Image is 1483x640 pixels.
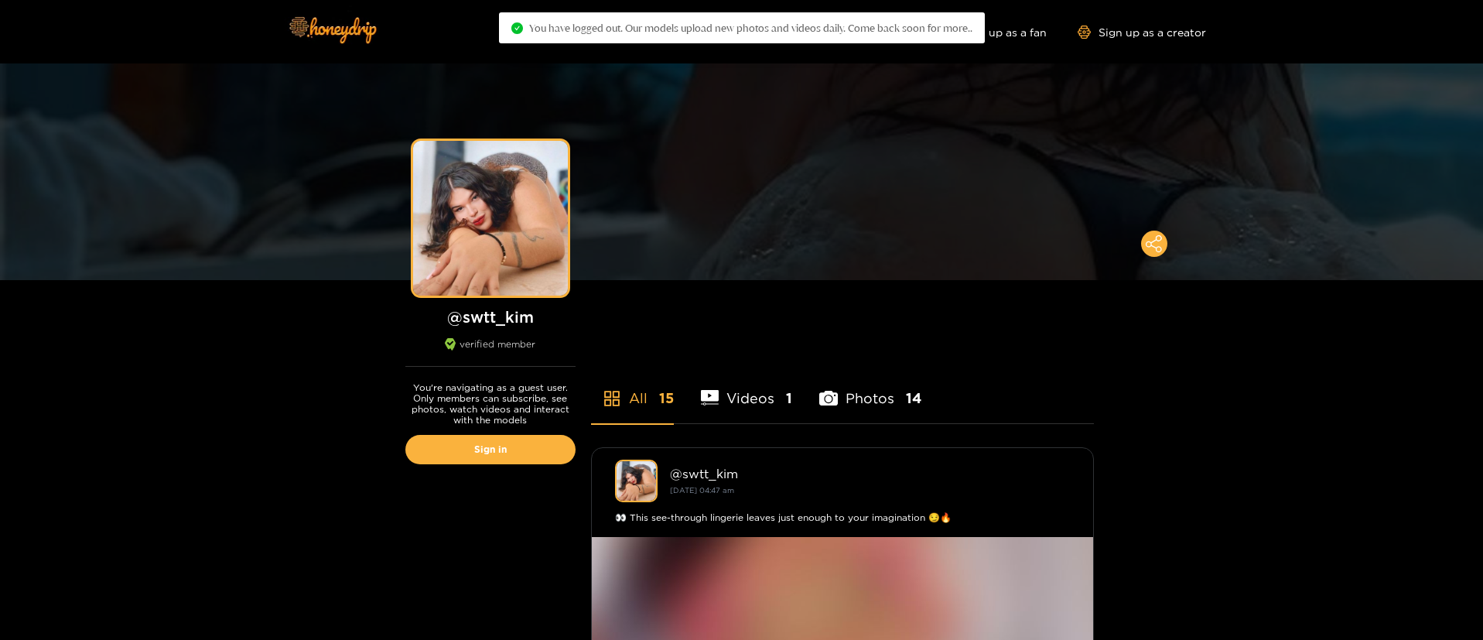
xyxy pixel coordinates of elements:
[941,26,1047,39] a: Sign up as a fan
[529,22,972,34] span: You have logged out. Our models upload new photos and videos daily. Come back soon for more..
[1078,26,1206,39] a: Sign up as a creator
[615,460,658,502] img: swtt_kim
[670,486,734,495] small: [DATE] 04:47 am
[670,467,1070,481] div: @ swtt_kim
[405,382,576,426] p: You're navigating as a guest user. Only members can subscribe, see photos, watch videos and inter...
[659,388,674,408] span: 15
[819,354,921,423] li: Photos
[591,354,674,423] li: All
[786,388,792,408] span: 1
[405,338,576,367] div: verified member
[405,435,576,464] a: Sign in
[511,22,523,34] span: check-circle
[906,388,921,408] span: 14
[615,510,1070,525] div: 👀 This see-through lingerie leaves just enough to your imagination 😏🔥
[405,307,576,327] h1: @ swtt_kim
[603,389,621,408] span: appstore
[701,354,793,423] li: Videos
